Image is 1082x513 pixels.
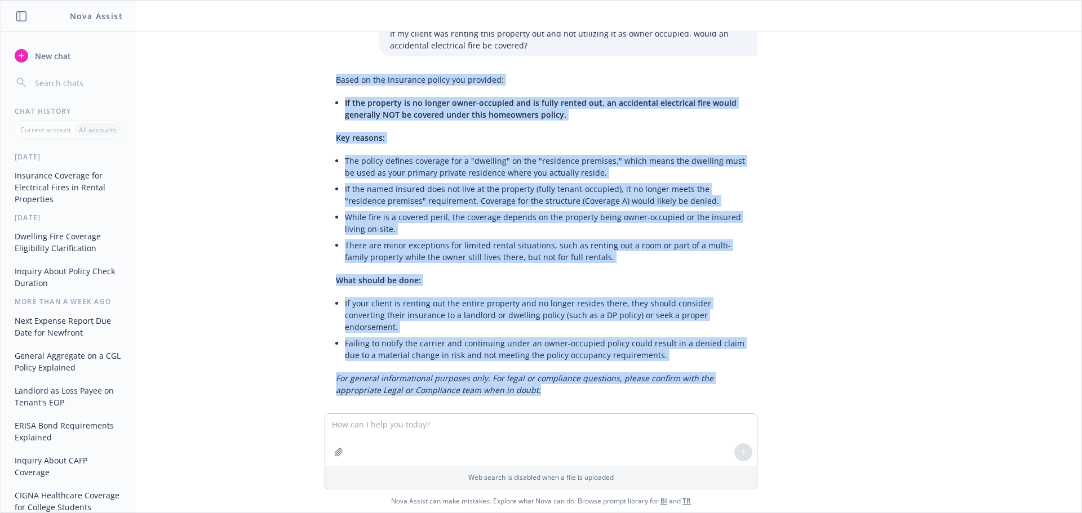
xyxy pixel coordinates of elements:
a: BI [660,496,667,506]
div: [DATE] [1,152,136,162]
h1: Nova Assist [70,10,123,22]
li: Failing to notify the carrier and continuing under an owner-occupied policy could result in a den... [345,335,746,363]
button: Inquiry About Policy Check Duration [10,262,127,292]
button: General Aggregate on a CGL Policy Explained [10,346,127,377]
p: Current account [20,125,71,135]
button: ERISA Bond Requirements Explained [10,416,127,447]
button: Landlord as Loss Payee on Tenant's EOP [10,381,127,412]
button: Dwelling Fire Coverage Eligibility Clarification [10,227,127,257]
em: For general informational purposes only. For legal or compliance questions, please confirm with t... [336,373,713,395]
button: New chat [10,46,127,66]
button: Inquiry About CAFP Coverage [10,451,127,481]
p: All accounts [79,125,117,135]
button: Insurance Coverage for Electrical Fires in Rental Properties [10,166,127,208]
span: If the property is no longer owner-occupied and is fully rented out, an accidental electrical fir... [345,97,737,120]
p: If my client was renting this property out and not utilizing it as owner occupied, would an accid... [390,28,746,51]
span: What should be done: [336,275,421,286]
span: Key reasons: [336,132,385,143]
p: Based on the insurance policy you provided: [336,74,746,86]
button: Next Expense Report Due Date for Newfront [10,311,127,342]
span: Nova Assist can make mistakes. Explore what Nova can do: Browse prompt library for and [5,489,1077,512]
span: New chat [33,50,71,62]
p: Web search is disabled when a file is uploaded [332,472,750,482]
li: If the named insured does not live at the property (fully tenant-occupied), it no longer meets th... [345,181,746,209]
li: If your client is renting out the entire property and no longer resides there, they should consid... [345,295,746,335]
div: More than a week ago [1,297,136,306]
li: There are minor exceptions for limited rental situations, such as renting out a room or part of a... [345,237,746,265]
div: Chat History [1,106,136,116]
li: The policy defines coverage for a "dwelling" on the "residence premises," which means the dwellin... [345,153,746,181]
input: Search chats [33,75,122,91]
div: [DATE] [1,213,136,222]
a: TR [682,496,691,506]
li: While fire is a covered peril, the coverage depends on the property being owner-occupied or the i... [345,209,746,237]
